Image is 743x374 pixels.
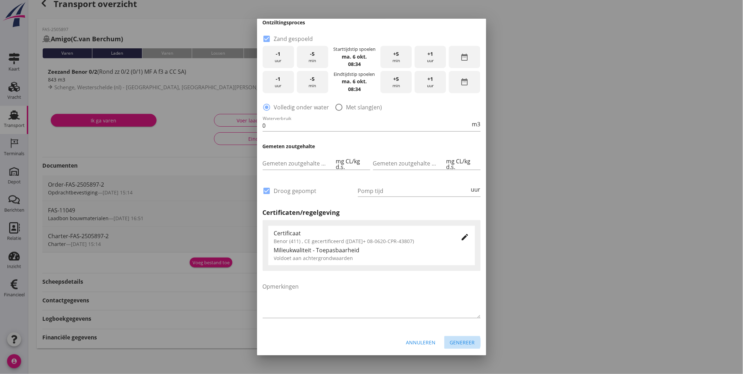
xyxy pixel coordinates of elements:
button: Annuleren [401,336,441,349]
label: Met slang(en) [346,104,382,111]
div: m3 [471,121,481,127]
span: +1 [428,75,433,83]
input: Gemeten zoutgehalte achterbeun [373,158,445,169]
input: Gemeten zoutgehalte voorbeun [263,158,335,169]
input: Pomp tijd [358,185,470,197]
div: Voldoet aan achtergrondwaarden [274,254,469,262]
strong: 08:34 [348,86,361,92]
div: Eindtijdstip spoelen [334,71,375,78]
span: +5 [394,50,399,58]
div: mg CL/kg d.s. [445,158,480,170]
h2: Certificaten/regelgeving [263,208,481,217]
span: -1 [276,75,281,83]
input: Waterverbruik [263,120,471,131]
label: Volledig onder water [274,104,329,111]
span: -1 [276,50,281,58]
div: uur [263,46,294,68]
i: edit [461,233,469,241]
div: Genereer [450,339,475,346]
div: min [297,71,328,93]
strong: ma. 6 okt. [342,53,367,60]
label: Zand gespoeld [274,35,313,42]
textarea: Opmerkingen [263,281,481,318]
div: Annuleren [406,339,436,346]
span: +1 [428,50,433,58]
div: Starttijdstip spoelen [333,46,376,53]
strong: ma. 6 okt. [342,78,367,85]
div: Benor (411) , CE gecertificeerd ([DATE]+ 08-0620-CPR-43807) [274,237,450,245]
div: uur [415,46,446,68]
strong: 08:34 [348,61,361,67]
div: Milieukwaliteit - Toepasbaarheid [274,246,469,254]
div: Certificaat [274,229,450,237]
span: +5 [394,75,399,83]
div: uur [263,71,294,93]
i: date_range [461,53,469,61]
div: min [380,46,412,68]
i: date_range [461,78,469,86]
div: mg CL/kg d.s. [334,158,370,170]
h3: Ontziltingsproces [263,19,481,26]
span: -5 [310,50,315,58]
span: -5 [310,75,315,83]
div: uur [415,71,446,93]
div: min [380,71,412,93]
label: Droog gepompt [274,187,317,194]
button: Genereer [444,336,481,349]
h3: Gemeten zoutgehalte [263,143,481,150]
div: uur [470,187,481,192]
div: min [297,46,328,68]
